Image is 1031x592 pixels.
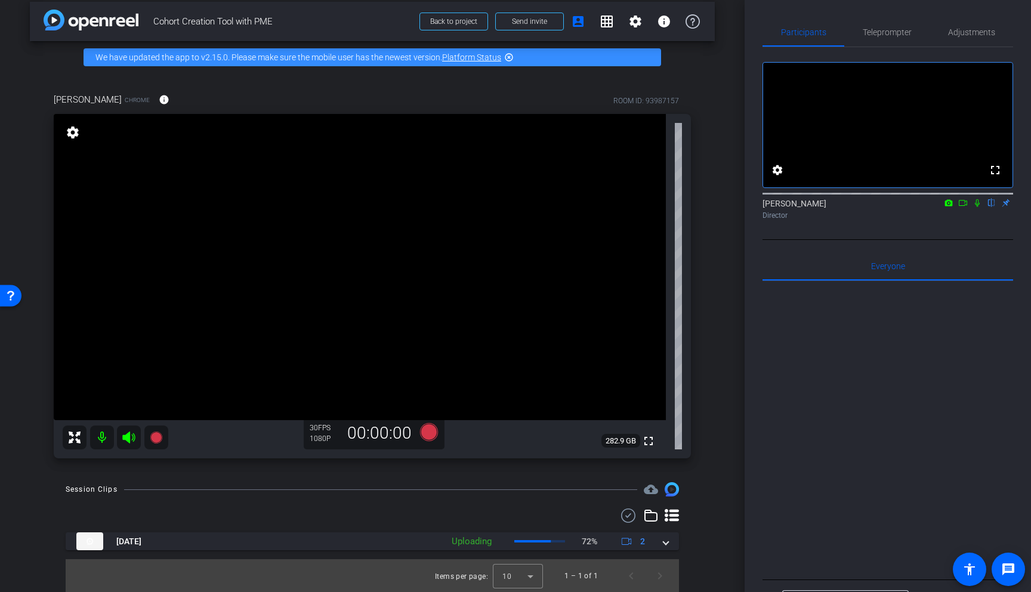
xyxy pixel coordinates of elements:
[781,28,826,36] span: Participants
[310,423,339,433] div: 30
[644,482,658,497] span: Destinations for your clips
[571,14,585,29] mat-icon: account_box
[435,571,488,582] div: Items per page:
[640,535,645,548] span: 2
[495,13,564,30] button: Send invite
[44,10,138,30] img: app-logo
[564,570,598,582] div: 1 – 1 of 1
[646,562,674,590] button: Next page
[665,482,679,497] img: Session clips
[504,53,514,62] mat-icon: highlight_off
[600,14,614,29] mat-icon: grid_on
[871,262,905,270] span: Everyone
[116,535,141,548] span: [DATE]
[66,532,679,550] mat-expansion-panel-header: thumb-nail[DATE]Uploading72%2
[446,535,498,548] div: Uploading
[310,434,339,443] div: 1080P
[617,562,646,590] button: Previous page
[582,535,597,548] p: 72%
[763,210,1013,221] div: Director
[125,95,150,104] span: Chrome
[628,14,643,29] mat-icon: settings
[863,28,912,36] span: Teleprompter
[66,483,118,495] div: Session Clips
[76,532,103,550] img: thumb-nail
[1001,562,1015,576] mat-icon: message
[601,434,640,448] span: 282.9 GB
[430,17,477,26] span: Back to project
[962,562,977,576] mat-icon: accessibility
[419,13,488,30] button: Back to project
[644,482,658,497] mat-icon: cloud_upload
[948,28,995,36] span: Adjustments
[159,94,169,105] mat-icon: info
[54,93,122,106] span: [PERSON_NAME]
[770,163,785,177] mat-icon: settings
[318,424,331,432] span: FPS
[339,423,419,443] div: 00:00:00
[84,48,661,66] div: We have updated the app to v2.15.0. Please make sure the mobile user has the newest version.
[613,95,679,106] div: ROOM ID: 93987157
[984,197,999,208] mat-icon: flip
[657,14,671,29] mat-icon: info
[512,17,547,26] span: Send invite
[641,434,656,448] mat-icon: fullscreen
[64,125,81,140] mat-icon: settings
[442,53,501,62] a: Platform Status
[763,198,1013,221] div: [PERSON_NAME]
[153,10,412,33] span: Cohort Creation Tool with PME
[988,163,1002,177] mat-icon: fullscreen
